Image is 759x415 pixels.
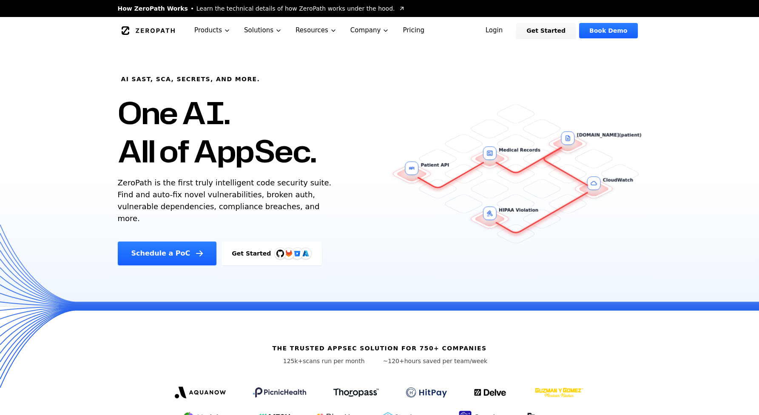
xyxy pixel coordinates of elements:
[196,4,395,13] span: Learn the technical details of how ZeroPath works under the hood.
[396,17,431,44] a: Pricing
[272,357,376,365] p: scans run per month
[118,4,405,13] a: How ZeroPath WorksLearn the technical details of how ZeroPath works under the hood.
[383,357,488,365] p: hours saved per team/week
[333,388,379,397] img: Thoropass
[293,249,302,258] svg: Bitbucket
[579,23,637,38] a: Book Demo
[383,358,404,364] span: ~120+
[302,250,309,257] img: Azure
[289,17,344,44] button: Resources
[272,344,486,352] h6: The trusted AppSec solution for 750+ companies
[516,23,576,38] a: Get Started
[108,17,652,44] nav: Global
[283,358,303,364] span: 125k+
[118,177,335,225] p: ZeroPath is the first truly intelligent code security suite. Find and auto-fix novel vulnerabilit...
[534,382,584,403] img: GYG
[118,4,188,13] span: How ZeroPath Works
[280,245,297,262] img: GitLab
[276,250,284,257] img: GitHub
[118,94,316,170] h1: One AI. All of AppSec.
[121,75,260,83] h6: AI SAST, SCA, Secrets, and more.
[118,242,217,265] a: Schedule a PoC
[237,17,289,44] button: Solutions
[475,23,513,38] a: Login
[344,17,396,44] button: Company
[222,242,322,265] a: Get StartedGitHubGitLabAzure
[188,17,237,44] button: Products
